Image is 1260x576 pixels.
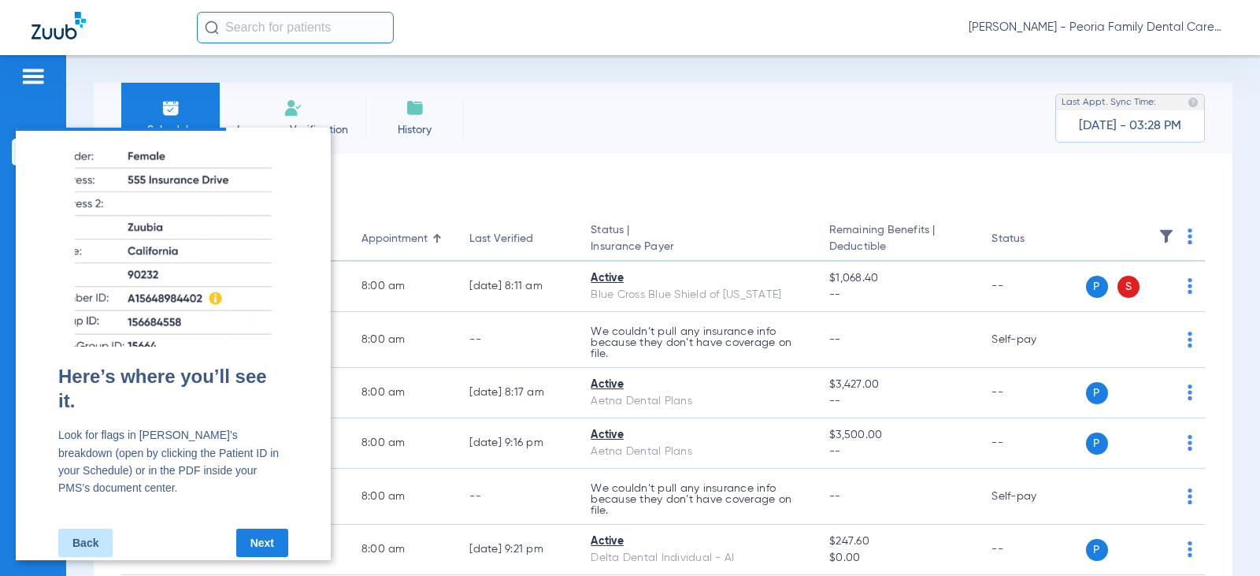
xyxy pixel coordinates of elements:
img: History [406,98,424,117]
td: Self-pay [979,312,1085,368]
img: filter.svg [1158,229,1174,244]
span: [PERSON_NAME] - Peoria Family Dental Care [969,20,1228,35]
td: -- [457,469,578,525]
span: -- [829,444,966,460]
h2: Here’s where you’ll see it. [43,236,272,285]
span: History [377,122,452,138]
span: $0.00 [829,550,966,567]
td: 8:00 AM [349,368,458,418]
span: -- [829,491,841,502]
div: Appointment [361,231,445,247]
span: $3,500.00 [829,427,966,444]
img: Search Icon [205,20,219,35]
span: Schedule [133,122,208,138]
img: Schedule [161,98,180,117]
td: 8:00 AM [349,262,458,312]
img: Manual Insurance Verification [283,98,302,117]
td: -- [979,525,1085,575]
span: Insurance Payer [591,239,804,255]
img: group-dot-blue.svg [1188,229,1192,244]
span: Insurance Verification [232,122,354,138]
input: Search for patients [197,12,394,43]
img: group-dot-blue.svg [1188,541,1192,557]
th: Status [979,217,1085,262]
td: [DATE] 9:16 PM [457,418,578,469]
p: Look for flags in [PERSON_NAME]’s breakdown (open by clicking the Patient ID in your Schedule) or... [43,299,272,370]
div: Aetna Dental Plans [591,393,804,410]
img: group-dot-blue.svg [1188,332,1192,347]
a: Back [43,401,97,429]
div: Delta Dental Individual - AI [591,550,804,567]
span: P [1086,433,1108,455]
span: P [1086,382,1108,404]
span: S [1117,276,1140,298]
td: -- [457,312,578,368]
th: Remaining Benefits | [817,217,979,262]
span: $247.60 [829,533,966,550]
div: Last Verified [469,231,565,247]
a: Next [220,401,272,429]
img: hamburger-icon [20,67,46,86]
td: 8:00 AM [349,469,458,525]
td: 8:00 AM [349,418,458,469]
span: P [1086,276,1108,298]
td: -- [979,368,1085,418]
td: -- [979,418,1085,469]
img: group-dot-blue.svg [1188,435,1192,451]
div: Active [591,377,804,393]
div: Appointment [361,231,428,247]
img: group-dot-blue.svg [1188,385,1192,400]
td: Self-pay [979,469,1085,525]
span: P [1086,539,1108,561]
img: last sync help info [1188,97,1199,108]
div: Active [591,270,804,287]
div: Aetna Dental Plans [591,444,804,460]
div: Blue Cross Blue Shield of [US_STATE] [591,287,804,303]
div: Active [591,533,804,550]
span: $3,427.00 [829,377,966,393]
span: -- [829,287,966,303]
div: Active [591,427,804,444]
span: $1,068.40 [829,270,966,287]
td: [DATE] 9:21 PM [457,525,578,575]
img: group-dot-blue.svg [1188,489,1192,504]
p: We couldn’t pull any insurance info because they don’t have coverage on file. [591,483,804,516]
th: Status | [578,217,817,262]
td: 8:00 AM [349,312,458,368]
td: [DATE] 8:17 AM [457,368,578,418]
span: -- [829,393,966,410]
span: -- [829,334,841,345]
img: Zuub Logo [31,12,86,39]
img: group-dot-blue.svg [1188,278,1192,294]
td: -- [979,262,1085,312]
td: 8:00 AM [349,525,458,575]
td: [DATE] 8:11 AM [457,262,578,312]
span: Deductible [829,239,966,255]
div: Last Verified [469,231,533,247]
span: Last Appt. Sync Time: [1062,95,1156,110]
span: [DATE] - 03:28 PM [1079,118,1181,134]
p: We couldn’t pull any insurance info because they don’t have coverage on file. [591,326,804,359]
